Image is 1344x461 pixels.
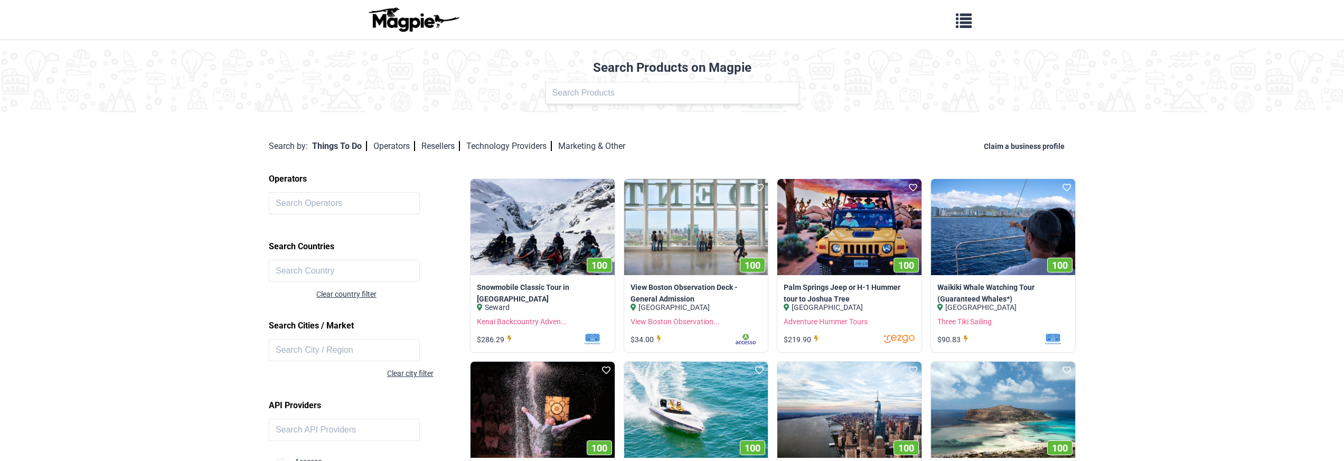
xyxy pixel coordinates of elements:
[898,260,914,271] span: 100
[269,260,420,282] input: Search Country
[631,302,762,313] div: [GEOGRAPHIC_DATA]
[312,141,367,151] a: Things To Do
[937,317,992,326] a: Three Tiki Sailing
[477,281,608,305] a: Snowmobile Classic Tour in [GEOGRAPHIC_DATA]
[366,7,461,32] img: logo-ab69f6fb50320c5b225c76a69d11143b.png
[631,281,762,305] a: View Boston Observation Deck - General Admission
[591,443,607,454] span: 100
[745,260,760,271] span: 100
[1052,443,1068,454] span: 100
[269,317,471,335] h2: Search Cities / Market
[269,192,420,214] input: Search Operators
[631,334,664,345] div: $34.00
[269,419,420,441] input: Search API Providers
[857,334,915,344] img: jnlrevnfoudwrkxojroq.svg
[784,281,915,305] a: Palm Springs Jeep or H-1 Hummer tour to Joshua Tree
[471,362,615,458] a: 100
[591,260,607,271] span: 100
[777,179,922,275] img: Palm Springs Jeep or H-1 Hummer tour to Joshua Tree image
[1011,334,1069,344] img: mf1jrhtrrkrdcsvakxwt.svg
[931,362,1075,458] a: 100
[421,141,460,151] a: Resellers
[316,288,471,300] div: Clear country filter
[546,82,799,104] input: Search Products
[931,179,1075,275] a: 100
[6,60,1338,76] h2: Search Products on Magpie
[471,362,615,458] img: Siem Reap: Phare Circus Show Tickets image
[269,397,471,415] h2: API Providers
[784,317,868,326] a: Adventure Hummer Tours
[269,139,308,153] div: Search by:
[777,362,922,458] a: 100
[937,281,1069,305] a: Waikiki Whale Watching Tour (Guaranteed Whales*)
[777,362,922,458] img: One World Observatory - Standard Experience image
[898,443,914,454] span: 100
[624,179,768,275] img: View Boston Observation Deck - General Admission image
[466,141,552,151] a: Technology Providers
[631,317,720,326] a: View Boston Observation...
[269,170,471,188] h2: Operators
[937,302,1069,313] div: [GEOGRAPHIC_DATA]
[624,362,768,458] img: San Diego Harbor Speed Boat Tour image
[777,179,922,275] a: 100
[1052,260,1068,271] span: 100
[471,179,615,275] img: Snowmobile Classic Tour in Kenai Fjords National Park image
[745,443,760,454] span: 100
[937,334,971,345] div: $90.83
[373,141,415,151] a: Operators
[931,179,1075,275] img: Waikiki Whale Watching Tour (Guaranteed Whales*) image
[550,334,608,344] img: mf1jrhtrrkrdcsvakxwt.svg
[471,179,615,275] a: 100
[784,334,822,345] div: $219.90
[931,362,1075,458] img: Adventurous Snorkeling Boat Trip image
[477,317,567,326] a: Kenai Backcountry Adven...
[269,238,471,256] h2: Search Countries
[624,362,768,458] a: 100
[984,142,1069,150] a: Claim a business profile
[558,141,625,151] a: Marketing & Other
[784,302,915,313] div: [GEOGRAPHIC_DATA]
[703,334,762,344] img: rfmmbjnnyrazl4oou2zc.svg
[269,368,434,379] div: Clear city filter
[624,179,768,275] a: 100
[477,302,608,313] div: Seward
[477,334,515,345] div: $286.29
[269,339,420,361] input: Search City / Region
